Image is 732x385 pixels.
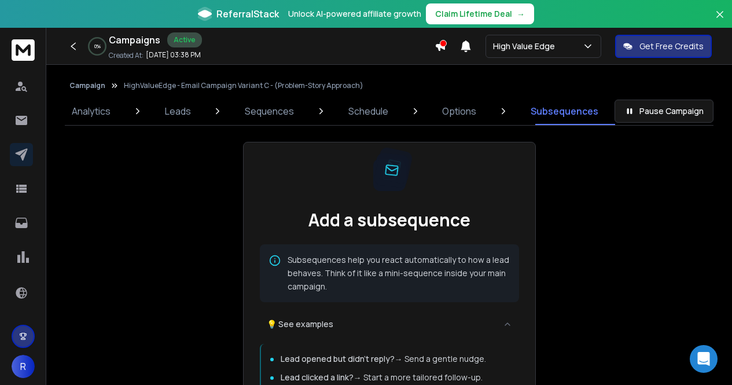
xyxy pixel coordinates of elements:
[124,81,363,90] p: HighValueEdge - Email Campaign Variant C - (Problem-Story Approach)
[167,32,202,47] div: Active
[442,104,476,118] p: Options
[72,104,111,118] p: Analytics
[288,254,510,293] p: Subsequences help you react automatically to how a lead behaves. Think of it like a mini-sequence...
[690,345,718,373] div: Open Intercom Messenger
[165,104,191,118] p: Leads
[245,104,294,118] p: Sequences
[12,355,35,378] button: R
[158,97,198,125] a: Leads
[281,353,395,364] span: Lead opened but didn't reply?
[267,318,333,330] span: 💡 See examples
[216,7,279,21] span: ReferralStack
[435,97,483,125] a: Options
[348,104,388,118] p: Schedule
[281,372,354,383] span: Lead clicked a link?
[517,8,525,20] span: →
[615,100,713,123] button: Pause Campaign
[109,51,144,60] p: Created At:
[288,8,421,20] p: Unlock AI-powered affiliate growth
[281,372,483,383] p: → Start a more tailored follow-up.
[69,81,105,90] button: Campaign
[260,311,519,337] button: 💡 See examples
[524,97,605,125] a: Subsequences
[531,104,598,118] p: Subsequences
[65,97,117,125] a: Analytics
[260,210,519,230] h2: Add a subsequence
[426,3,534,24] button: Claim Lifetime Deal→
[238,97,301,125] a: Sequences
[712,7,727,35] button: Close banner
[281,353,486,365] p: → Send a gentle nudge.
[146,50,201,60] p: [DATE] 03:38 PM
[109,33,160,47] h1: Campaigns
[639,41,704,52] p: Get Free Credits
[341,97,395,125] a: Schedule
[94,43,101,50] p: 0 %
[493,41,560,52] p: High Value Edge
[615,35,712,58] button: Get Free Credits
